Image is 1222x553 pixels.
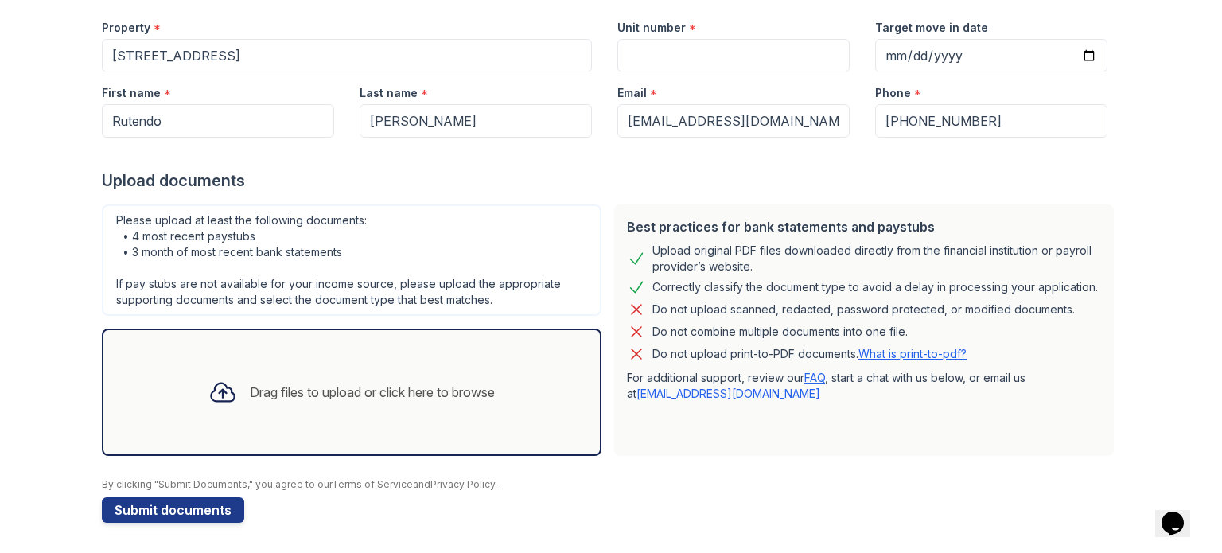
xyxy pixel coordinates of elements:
[250,383,495,402] div: Drag files to upload or click here to browse
[102,169,1120,192] div: Upload documents
[652,278,1098,297] div: Correctly classify the document type to avoid a delay in processing your application.
[102,478,1120,491] div: By clicking "Submit Documents," you agree to our and
[804,371,825,384] a: FAQ
[332,478,413,490] a: Terms of Service
[102,497,244,523] button: Submit documents
[652,300,1075,319] div: Do not upload scanned, redacted, password protected, or modified documents.
[360,85,418,101] label: Last name
[652,346,967,362] p: Do not upload print-to-PDF documents.
[102,85,161,101] label: First name
[430,478,497,490] a: Privacy Policy.
[627,370,1101,402] p: For additional support, review our , start a chat with us below, or email us at
[652,243,1101,275] div: Upload original PDF files downloaded directly from the financial institution or payroll provider’...
[102,20,150,36] label: Property
[875,85,911,101] label: Phone
[652,322,908,341] div: Do not combine multiple documents into one file.
[636,387,820,400] a: [EMAIL_ADDRESS][DOMAIN_NAME]
[617,85,647,101] label: Email
[617,20,686,36] label: Unit number
[627,217,1101,236] div: Best practices for bank statements and paystubs
[102,204,601,316] div: Please upload at least the following documents: • 4 most recent paystubs • 3 month of most recent...
[1155,489,1206,537] iframe: chat widget
[858,347,967,360] a: What is print-to-pdf?
[875,20,988,36] label: Target move in date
